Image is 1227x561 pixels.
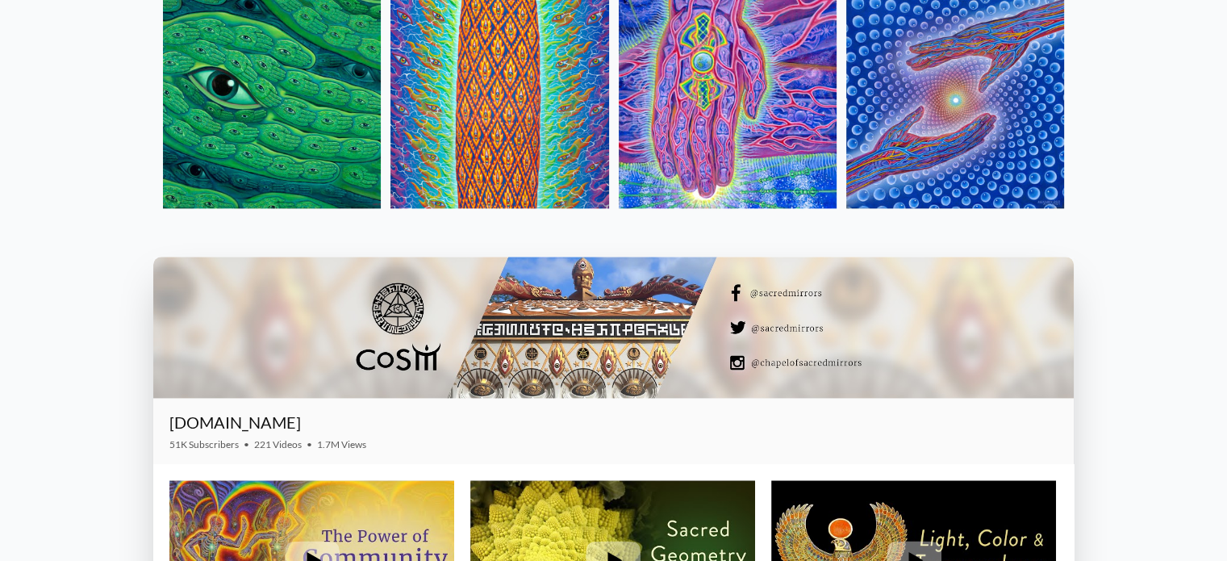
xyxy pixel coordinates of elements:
[169,438,239,450] span: 51K Subscribers
[254,438,302,450] span: 221 Videos
[317,438,366,450] span: 1.7M Views
[244,438,249,450] span: •
[966,419,1058,438] iframe: Subscribe to CoSM.TV on YouTube
[307,438,312,450] span: •
[169,412,301,432] a: [DOMAIN_NAME]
